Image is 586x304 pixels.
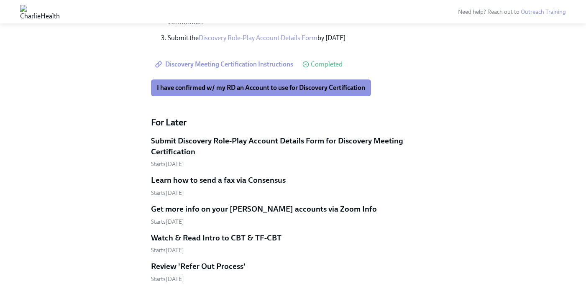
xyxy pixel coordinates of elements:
h5: Learn how to send a fax via Consensus [151,175,286,186]
a: Outreach Training [521,8,566,15]
span: Monday, August 18th 2025, 8:00 am [151,218,184,225]
a: Review 'Refer Out Process'Starts[DATE] [151,261,435,283]
span: I have confirmed w/ my RD an Account to use for Discovery Certification [157,84,365,92]
span: Wednesday, August 27th 2025, 8:00 am [151,276,184,283]
p: Submit the by [DATE] [168,33,435,43]
span: Completed [311,61,343,68]
h4: For Later [151,116,435,129]
a: Watch & Read Intro to CBT & TF-CBTStarts[DATE] [151,232,435,255]
h5: Submit Discovery Role-Play Account Details Form for Discovery Meeting Certification [151,135,435,157]
a: Discovery Role-Play Account Details Form [199,34,317,42]
span: Friday, August 15th 2025, 8:00 am [151,189,184,197]
a: Submit Discovery Role-Play Account Details Form for Discovery Meeting CertificationStarts[DATE] [151,135,435,168]
h5: Review 'Refer Out Process' [151,261,246,272]
h5: Get more info on your [PERSON_NAME] accounts via Zoom Info [151,204,377,215]
a: Learn how to send a fax via ConsensusStarts[DATE] [151,175,435,197]
a: Discovery Meeting Certification Instructions [151,56,299,73]
a: Get more info on your [PERSON_NAME] accounts via Zoom InfoStarts[DATE] [151,204,435,226]
span: Need help? Reach out to [458,8,566,15]
button: I have confirmed w/ my RD an Account to use for Discovery Certification [151,79,371,96]
span: Discovery Meeting Certification Instructions [157,60,293,69]
h5: Watch & Read Intro to CBT & TF-CBT [151,232,281,243]
span: Monday, August 25th 2025, 8:00 am [151,247,184,254]
img: CharlieHealth [20,5,60,18]
span: Thursday, August 14th 2025, 8:00 am [151,161,184,168]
